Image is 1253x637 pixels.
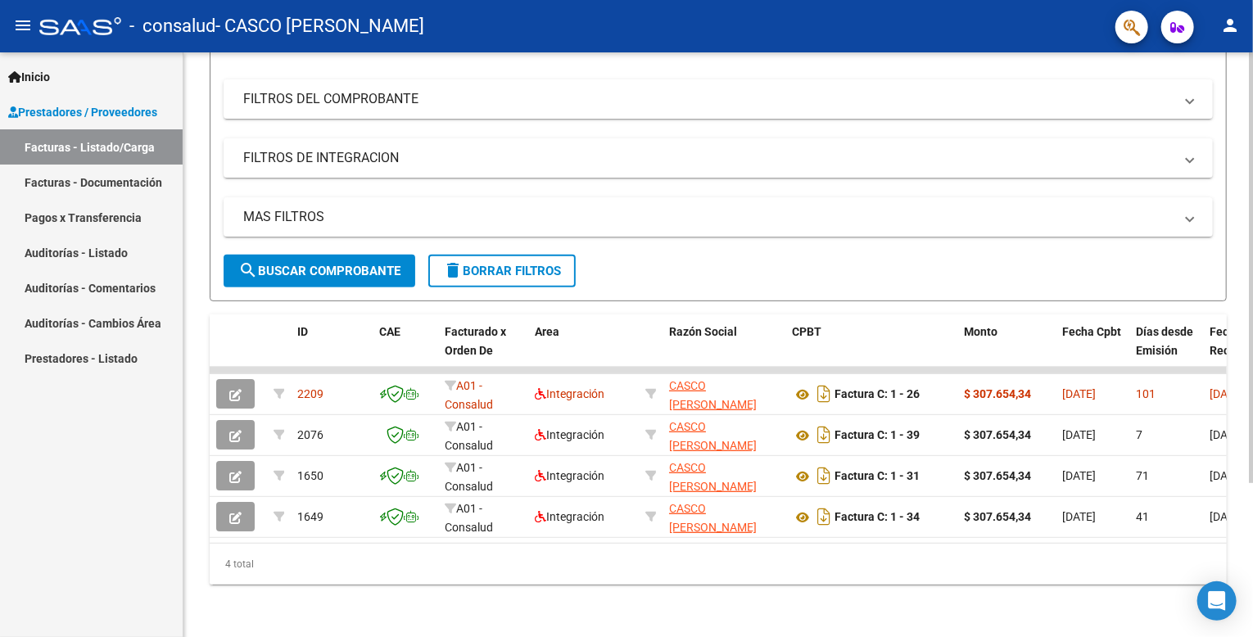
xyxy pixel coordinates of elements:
span: 2076 [297,428,323,441]
span: Facturado x Orden De [445,325,506,357]
mat-panel-title: FILTROS DE INTEGRACION [243,149,1174,167]
span: [DATE] [1210,428,1243,441]
strong: $ 307.654,34 [964,428,1031,441]
datatable-header-cell: Razón Social [663,314,785,386]
i: Descargar documento [813,504,835,530]
span: Borrar Filtros [443,264,561,278]
mat-icon: menu [13,16,33,35]
span: [DATE] [1210,510,1243,523]
mat-icon: search [238,260,258,280]
span: - consalud [129,8,215,44]
span: Razón Social [669,325,737,338]
mat-expansion-panel-header: FILTROS DE INTEGRACION [224,138,1213,178]
mat-panel-title: FILTROS DEL COMPROBANTE [243,90,1174,108]
datatable-header-cell: CPBT [785,314,957,386]
strong: Factura C: 1 - 26 [835,388,920,401]
span: 41 [1136,510,1149,523]
span: Monto [964,325,997,338]
mat-expansion-panel-header: FILTROS DEL COMPROBANTE [224,79,1213,119]
span: Inicio [8,68,50,86]
span: 2209 [297,387,323,400]
span: 1649 [297,510,323,523]
span: ID [297,325,308,338]
span: [DATE] [1062,428,1096,441]
datatable-header-cell: Facturado x Orden De [438,314,528,386]
span: CASCO [PERSON_NAME] [669,420,757,452]
div: 4 total [210,544,1227,585]
span: 101 [1136,387,1156,400]
span: A01 - Consalud [445,502,493,534]
div: 27418329942 [669,377,779,411]
i: Descargar documento [813,381,835,407]
div: 27418329942 [669,418,779,452]
span: [DATE] [1062,510,1096,523]
span: CAE [379,325,400,338]
div: 27418329942 [669,459,779,493]
span: 1650 [297,469,323,482]
button: Buscar Comprobante [224,255,415,287]
i: Descargar documento [813,463,835,489]
span: Integración [535,469,604,482]
span: Integración [535,510,604,523]
mat-icon: person [1220,16,1240,35]
mat-expansion-panel-header: MAS FILTROS [224,197,1213,237]
datatable-header-cell: Monto [957,314,1056,386]
mat-icon: delete [443,260,463,280]
span: 71 [1136,469,1149,482]
span: [DATE] [1062,387,1096,400]
strong: Factura C: 1 - 34 [835,511,920,524]
span: CASCO [PERSON_NAME] [669,461,757,493]
span: Buscar Comprobante [238,264,400,278]
span: CPBT [792,325,821,338]
span: Prestadores / Proveedores [8,103,157,121]
datatable-header-cell: Fecha Cpbt [1056,314,1129,386]
span: 7 [1136,428,1142,441]
datatable-header-cell: Area [528,314,639,386]
div: 27418329942 [669,499,779,534]
span: - CASCO [PERSON_NAME] [215,8,424,44]
span: A01 - Consalud [445,420,493,452]
strong: Factura C: 1 - 39 [835,429,920,442]
button: Borrar Filtros [428,255,576,287]
span: CASCO [PERSON_NAME] [669,379,757,411]
span: A01 - Consalud [445,461,493,493]
datatable-header-cell: CAE [373,314,438,386]
span: Integración [535,387,604,400]
mat-panel-title: MAS FILTROS [243,208,1174,226]
span: [DATE] [1210,469,1243,482]
strong: $ 307.654,34 [964,387,1031,400]
span: Area [535,325,559,338]
span: CASCO [PERSON_NAME] [669,502,757,534]
strong: Factura C: 1 - 31 [835,470,920,483]
strong: $ 307.654,34 [964,510,1031,523]
span: [DATE] [1062,469,1096,482]
span: Días desde Emisión [1136,325,1193,357]
datatable-header-cell: Días desde Emisión [1129,314,1203,386]
strong: $ 307.654,34 [964,469,1031,482]
datatable-header-cell: ID [291,314,373,386]
span: [DATE] [1210,387,1243,400]
span: A01 - Consalud [445,379,493,411]
div: Open Intercom Messenger [1197,581,1237,621]
span: Fecha Cpbt [1062,325,1121,338]
span: Integración [535,428,604,441]
i: Descargar documento [813,422,835,448]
